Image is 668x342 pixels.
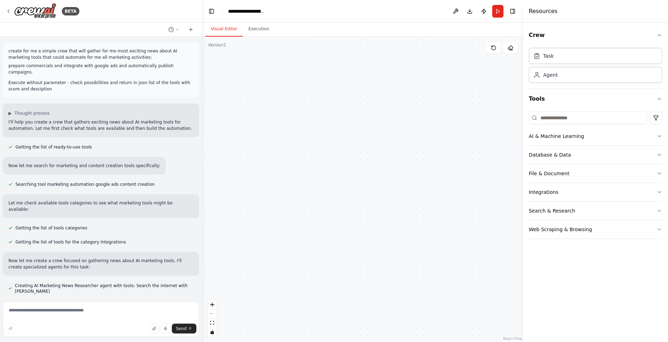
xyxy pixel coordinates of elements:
button: toggle interactivity [208,328,217,337]
button: File & Document [529,164,662,183]
button: ▶Thought process [8,110,50,116]
li: prepare commercials and integrate with google ads and automatically publish campaigns. [8,63,194,75]
button: Switch to previous chat [166,25,182,34]
div: Agent [543,71,558,78]
span: Creating AI Marketing News Researcher agent with tools: Search the internet with [PERSON_NAME] [15,283,194,294]
div: Web Scraping & Browsing [529,226,592,233]
button: Upload files [149,324,159,334]
p: Execute without parameter - check possibilities and return in json list of the tools with score a... [8,80,194,92]
p: I'll help you create a crew that gathers exciting news about AI marketing tools for automation. L... [8,119,194,132]
button: Tools [529,89,662,109]
div: Version 1 [208,42,226,48]
div: Tools [529,109,662,245]
div: React Flow controls [208,300,217,337]
button: Database & Data [529,146,662,164]
span: Getting the list of ready-to-use tools [15,144,92,150]
button: Hide right sidebar [508,6,518,16]
span: Getting the list of tools for the category Integrations [15,239,126,245]
button: Web Scraping & Browsing [529,220,662,239]
button: Crew [529,25,662,45]
span: ▶ [8,110,12,116]
nav: breadcrumb [228,8,264,15]
span: Getting the list of tools categories [15,225,87,231]
button: Improve this prompt [6,324,15,334]
button: Execution [243,22,275,37]
button: Integrations [529,183,662,201]
button: zoom in [208,300,217,309]
div: Crew [529,45,662,89]
button: AI & Machine Learning [529,127,662,145]
div: Search & Research [529,207,575,214]
div: Database & Data [529,151,571,158]
a: React Flow attribution [503,337,522,341]
span: Send [176,326,187,331]
div: BETA [62,7,79,15]
p: Let me check available tools categories to see what marketing tools might be available: [8,200,194,213]
button: Visual Editor [205,22,243,37]
h4: Resources [529,7,558,15]
div: AI & Machine Learning [529,133,584,140]
div: Integrations [529,189,558,196]
p: create for me a simple crew that will gather for me most exciting news about AI marketing tools t... [8,48,194,61]
button: Hide left sidebar [207,6,216,16]
span: Thought process [14,110,50,116]
button: Start a new chat [185,25,196,34]
p: Now let me create a crew focused on gathering news about AI marketing tools. I'll create speciali... [8,258,194,270]
button: zoom out [208,309,217,318]
button: Search & Research [529,202,662,220]
button: fit view [208,318,217,328]
img: Logo [14,3,56,19]
button: Click to speak your automation idea [161,324,170,334]
button: Send [172,324,196,334]
p: Now let me search for marketing and content creation tools specifically: [8,163,160,169]
div: Task [543,52,554,59]
div: File & Document [529,170,570,177]
span: Searching tool marketing automation google ads content creation [15,182,155,187]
